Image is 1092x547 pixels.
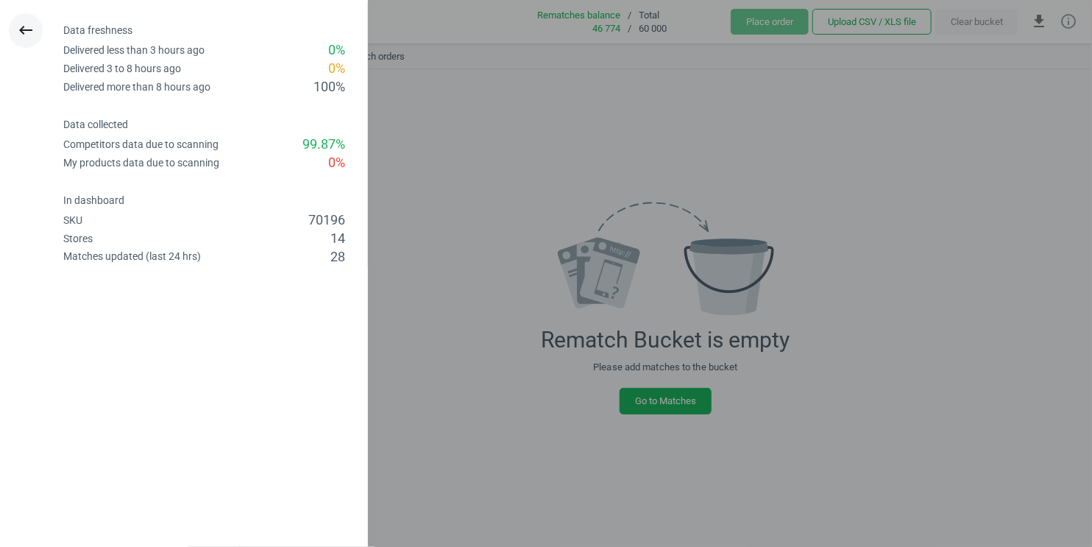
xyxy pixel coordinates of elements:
div: Delivered less than 3 hours ago [63,43,205,57]
div: 0 % [328,154,345,172]
div: Delivered more than 8 hours ago [63,80,210,94]
div: 0 % [328,41,345,60]
div: My products data due to scanning [63,156,219,170]
div: 28 [330,248,345,267]
div: SKU [63,213,82,227]
div: Stores [63,232,93,246]
div: 70196 [308,211,345,230]
div: 0 % [328,60,345,78]
h4: Data freshness [63,24,367,37]
div: 14 [330,230,345,248]
div: 100 % [313,78,345,96]
div: 99.87 % [302,135,345,154]
div: Delivered 3 to 8 hours ago [63,62,181,76]
div: Matches updated (last 24 hrs) [63,250,201,264]
h4: In dashboard [63,194,367,207]
h4: Data collected [63,119,367,131]
i: keyboard_backspace [17,21,35,39]
button: keyboard_backspace [9,13,43,48]
div: Competitors data due to scanning [63,138,219,152]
